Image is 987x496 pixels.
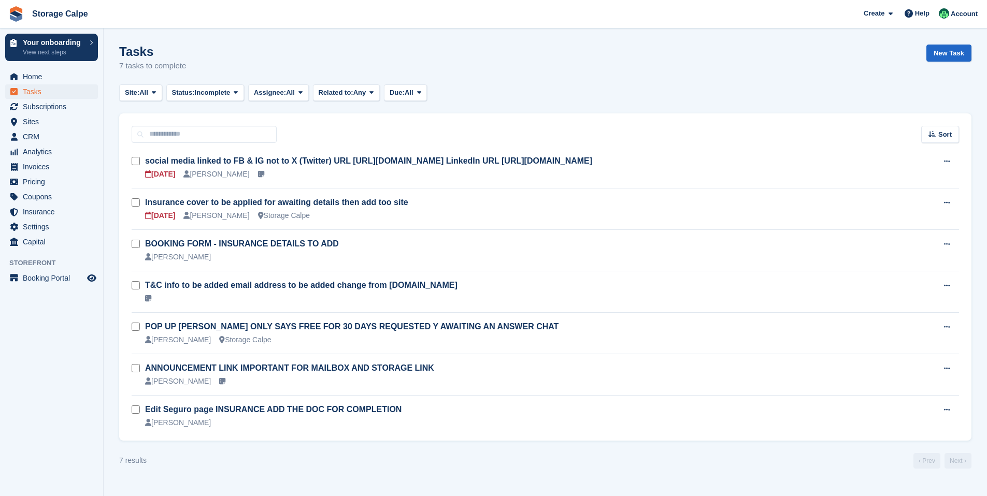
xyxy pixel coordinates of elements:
[938,129,952,140] span: Sort
[23,39,84,46] p: Your onboarding
[85,272,98,284] a: Preview store
[145,405,402,414] a: Edit Seguro page INSURANCE ADD THE DOC FOR COMPLETION
[28,5,92,22] a: Storage Calpe
[864,8,884,19] span: Create
[23,189,85,204] span: Coupons
[23,48,84,57] p: View next steps
[5,144,98,159] a: menu
[5,99,98,114] a: menu
[23,174,85,189] span: Pricing
[183,210,249,221] div: [PERSON_NAME]
[911,453,974,469] nav: Page
[23,99,85,114] span: Subscriptions
[23,235,85,249] span: Capital
[119,60,186,72] p: 7 tasks to complete
[939,8,949,19] img: Calpe Storage
[125,87,139,98] span: Site:
[248,84,309,101] button: Assignee: All
[23,129,85,144] span: CRM
[23,69,85,84] span: Home
[915,8,929,19] span: Help
[5,84,98,99] a: menu
[23,271,85,285] span: Booking Portal
[951,9,978,19] span: Account
[139,87,148,98] span: All
[353,87,366,98] span: Any
[5,235,98,249] a: menu
[5,69,98,84] a: menu
[5,205,98,219] a: menu
[119,45,186,59] h1: Tasks
[23,220,85,234] span: Settings
[5,34,98,61] a: Your onboarding View next steps
[5,271,98,285] a: menu
[145,239,339,248] a: BOOKING FORM - INSURANCE DETAILS TO ADD
[313,84,380,101] button: Related to: Any
[913,453,940,469] a: Previous
[23,84,85,99] span: Tasks
[145,334,211,345] div: [PERSON_NAME]
[145,210,175,221] div: [DATE]
[5,114,98,129] a: menu
[145,322,559,331] a: POP UP [PERSON_NAME] ONLY SAYS FREE FOR 30 DAYS REQUESTED Y AWAITING AN ANSWER CHAT
[119,84,162,101] button: Site: All
[5,220,98,234] a: menu
[390,87,405,98] span: Due:
[119,455,147,466] div: 7 results
[23,144,85,159] span: Analytics
[254,87,286,98] span: Assignee:
[145,417,211,428] div: [PERSON_NAME]
[5,174,98,189] a: menu
[145,376,211,387] div: [PERSON_NAME]
[5,189,98,204] a: menu
[23,114,85,129] span: Sites
[145,281,457,289] a: T&C info to be added email address to be added change from [DOMAIN_NAME]
[145,198,408,207] a: Insurance cover to be applied for awaiting details then add too site
[286,87,295,98] span: All
[195,87,231,98] span: Incomplete
[172,87,195,98] span: Status:
[8,6,24,22] img: stora-icon-8386f47178a22dfd0bd8f6a31ec36ba5ce8667c1dd55bd0f319d3a0aa187defe.svg
[23,159,85,174] span: Invoices
[145,156,592,165] a: social media linked to FB & IG not to X (Twitter) URL [URL][DOMAIN_NAME] LinkedIn URL [URL][DOMAI...
[23,205,85,219] span: Insurance
[145,169,175,180] div: [DATE]
[219,334,271,345] div: Storage Calpe
[145,252,211,262] div: [PERSON_NAME]
[183,169,249,180] div: [PERSON_NAME]
[5,129,98,144] a: menu
[145,363,434,372] a: ANNOUNCEMENT LINK IMPORTANT FOR MAILBOX AND STORAGE LINK
[319,87,353,98] span: Related to:
[5,159,98,174] a: menu
[166,84,244,101] button: Status: Incomplete
[384,84,427,101] button: Due: All
[258,210,310,221] div: Storage Calpe
[926,45,971,62] a: New Task
[405,87,413,98] span: All
[9,258,103,268] span: Storefront
[945,453,971,469] a: Next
